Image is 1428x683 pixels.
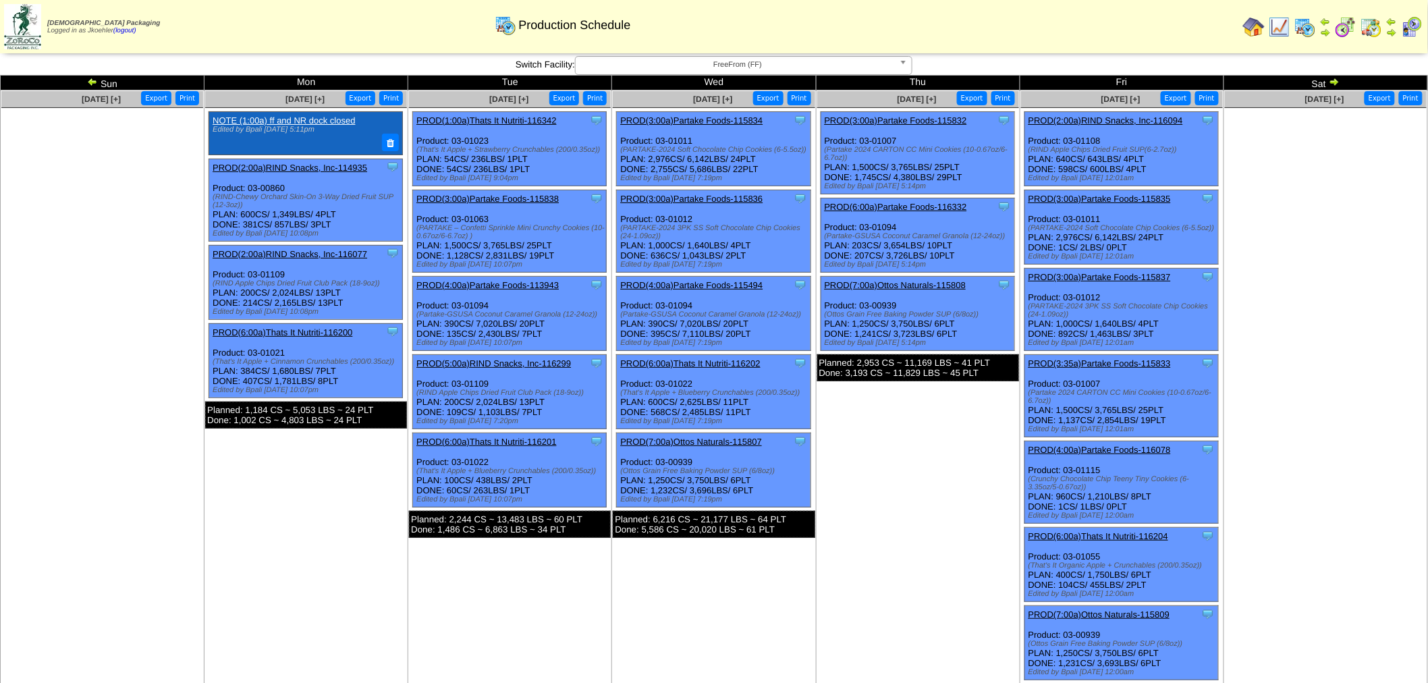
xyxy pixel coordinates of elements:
div: (That's It Apple + Blueberry Crunchables (200/0.35oz)) [620,389,810,397]
img: Tooltip [386,246,400,260]
img: Tooltip [1201,443,1215,456]
button: Print [1399,91,1423,105]
div: Product: 03-01022 PLAN: 600CS / 2,625LBS / 11PLT DONE: 568CS / 2,485LBS / 11PLT [617,355,811,429]
div: Product: 03-01094 PLAN: 203CS / 3,654LBS / 10PLT DONE: 207CS / 3,726LBS / 10PLT [821,198,1014,273]
div: Edited by Bpali [DATE] 7:19pm [620,495,810,503]
div: Edited by Bpali [DATE] 5:11pm [213,126,395,134]
div: Edited by Bpali [DATE] 9:04pm [416,174,606,182]
span: [DATE] [+] [1305,94,1344,104]
div: Planned: 6,216 CS ~ 21,177 LBS ~ 64 PLT Done: 5,586 CS ~ 20,020 LBS ~ 61 PLT [613,511,815,538]
div: (PARTAKE-2024 Soft Chocolate Chip Cookies (6-5.5oz)) [620,146,810,154]
button: Export [1365,91,1395,105]
img: arrowleft.gif [1320,16,1331,27]
div: Edited by Bpali [DATE] 7:19pm [620,261,810,269]
span: Production Schedule [518,18,630,32]
div: Edited by Bpali [DATE] 10:07pm [213,386,402,394]
img: Tooltip [997,278,1011,292]
div: Product: 03-01063 PLAN: 1,500CS / 3,765LBS / 25PLT DONE: 1,128CS / 2,831LBS / 19PLT [413,190,607,273]
a: PROD(6:00a)Thats It Nutriti-116200 [213,327,352,337]
div: (Partake 2024 CARTON CC Mini Cookies (10-0.67oz/6-6.7oz)) [1028,389,1218,405]
div: (That's It Apple + Cinnamon Crunchables (200/0.35oz)) [213,358,402,366]
div: Edited by Bpali [DATE] 12:01am [1028,252,1218,261]
button: Export [346,91,376,105]
img: calendarcustomer.gif [1401,16,1423,38]
button: Print [379,91,403,105]
button: Print [788,91,811,105]
a: PROD(4:00a)Partake Foods-115494 [620,280,763,290]
a: PROD(7:00a)Ottos Naturals-115808 [825,280,966,290]
div: (RIND Apple Chips Dried Fruit Club Pack (18-9oz)) [213,279,402,288]
div: Product: 03-00939 PLAN: 1,250CS / 3,750LBS / 6PLT DONE: 1,231CS / 3,693LBS / 6PLT [1024,606,1218,680]
img: calendarblend.gif [1335,16,1356,38]
a: [DATE] [+] [1101,94,1141,104]
a: PROD(3:00a)Partake Foods-115838 [416,194,559,204]
td: Tue [408,76,612,90]
button: Print [1195,91,1219,105]
div: Edited by Bpali [DATE] 7:19pm [620,339,810,347]
div: Product: 03-01108 PLAN: 640CS / 643LBS / 4PLT DONE: 598CS / 600LBS / 4PLT [1024,112,1218,186]
div: Edited by Bpali [DATE] 5:14pm [825,261,1014,269]
img: Tooltip [1201,192,1215,205]
div: Product: 03-01022 PLAN: 100CS / 438LBS / 2PLT DONE: 60CS / 263LBS / 1PLT [413,433,607,508]
div: Product: 03-01109 PLAN: 200CS / 2,024LBS / 13PLT DONE: 214CS / 2,165LBS / 13PLT [209,245,403,319]
a: [DATE] [+] [82,94,121,104]
a: PROD(3:00a)Partake Foods-115832 [825,115,967,126]
td: Sat [1224,76,1427,90]
div: Product: 03-01007 PLAN: 1,500CS / 3,765LBS / 25PLT DONE: 1,137CS / 2,854LBS / 19PLT [1024,355,1218,437]
a: PROD(2:00a)RIND Snacks, Inc-114935 [213,163,367,173]
a: PROD(1:00a)Thats It Nutriti-116342 [416,115,556,126]
button: Export [957,91,987,105]
div: Edited by Bpali [DATE] 5:14pm [825,182,1014,190]
div: (Crunchy Chocolate Chip Teeny Tiny Cookies (6-3.35oz/5-0.67oz)) [1028,475,1218,491]
div: (PARTAKE – Confetti Sprinkle Mini Crunchy Cookies (10-0.67oz/6-6.7oz) ) [416,224,606,240]
a: PROD(3:00a)Partake Foods-115837 [1028,272,1171,282]
a: PROD(3:35a)Partake Foods-115833 [1028,358,1171,368]
button: Export [549,91,580,105]
div: (RIND-Chewy Orchard Skin-On 3-Way Dried Fruit SUP (12-3oz)) [213,193,402,209]
div: (PARTAKE-2024 3PK SS Soft Chocolate Chip Cookies (24-1.09oz)) [1028,302,1218,319]
a: PROD(4:00a)Partake Foods-116078 [1028,445,1171,455]
button: Print [583,91,607,105]
div: Planned: 2,953 CS ~ 11,169 LBS ~ 41 PLT Done: 3,193 CS ~ 11,829 LBS ~ 45 PLT [817,354,1019,381]
div: Edited by Bpali [DATE] 10:07pm [416,339,606,347]
button: Print [175,91,199,105]
img: calendarprod.gif [1294,16,1316,38]
a: PROD(3:00a)Partake Foods-115836 [620,194,763,204]
div: Planned: 1,184 CS ~ 5,053 LBS ~ 24 PLT Done: 1,002 CS ~ 4,803 LBS ~ 24 PLT [205,402,407,429]
a: [DATE] [+] [898,94,937,104]
div: Product: 03-00939 PLAN: 1,250CS / 3,750LBS / 6PLT DONE: 1,232CS / 3,696LBS / 6PLT [617,433,811,508]
a: PROD(4:00a)Partake Foods-113943 [416,280,559,290]
a: PROD(3:00a)Partake Foods-115835 [1028,194,1171,204]
a: PROD(2:00a)RIND Snacks, Inc-116094 [1028,115,1183,126]
div: Edited by Bpali [DATE] 12:01am [1028,174,1218,182]
span: [DATE] [+] [285,94,325,104]
td: Sun [1,76,204,90]
div: Edited by Bpali [DATE] 7:20pm [416,417,606,425]
img: Tooltip [794,356,807,370]
button: Export [1161,91,1191,105]
div: (Partake-GSUSA Coconut Caramel Granola (12-24oz)) [416,310,606,319]
span: [DATE] [+] [489,94,528,104]
a: PROD(6:00a)Thats It Nutriti-116201 [416,437,556,447]
div: Product: 03-01011 PLAN: 2,976CS / 6,142LBS / 24PLT DONE: 2,755CS / 5,686LBS / 22PLT [617,112,811,186]
div: Product: 03-01011 PLAN: 2,976CS / 6,142LBS / 24PLT DONE: 1CS / 2LBS / 0PLT [1024,190,1218,265]
a: NOTE (1:00a) ff and NR dock closed [213,115,355,126]
img: Tooltip [590,192,603,205]
button: Export [141,91,171,105]
div: Edited by Bpali [DATE] 10:08pm [213,229,402,238]
img: Tooltip [794,192,807,205]
div: Product: 03-01055 PLAN: 400CS / 1,750LBS / 6PLT DONE: 104CS / 455LBS / 2PLT [1024,528,1218,602]
img: Tooltip [794,278,807,292]
img: arrowright.gif [1320,27,1331,38]
img: Tooltip [1201,607,1215,621]
button: Export [753,91,784,105]
div: (RIND Apple Chips Dried Fruit SUP(6-2.7oz)) [1028,146,1218,154]
button: Print [991,91,1015,105]
img: Tooltip [1201,270,1215,283]
div: Edited by Bpali [DATE] 12:00am [1028,668,1218,676]
div: Edited by Bpali [DATE] 12:01am [1028,339,1218,347]
img: Tooltip [386,160,400,173]
img: Tooltip [1201,356,1215,370]
div: Product: 03-00939 PLAN: 1,250CS / 3,750LBS / 6PLT DONE: 1,241CS / 3,723LBS / 6PLT [821,277,1014,351]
